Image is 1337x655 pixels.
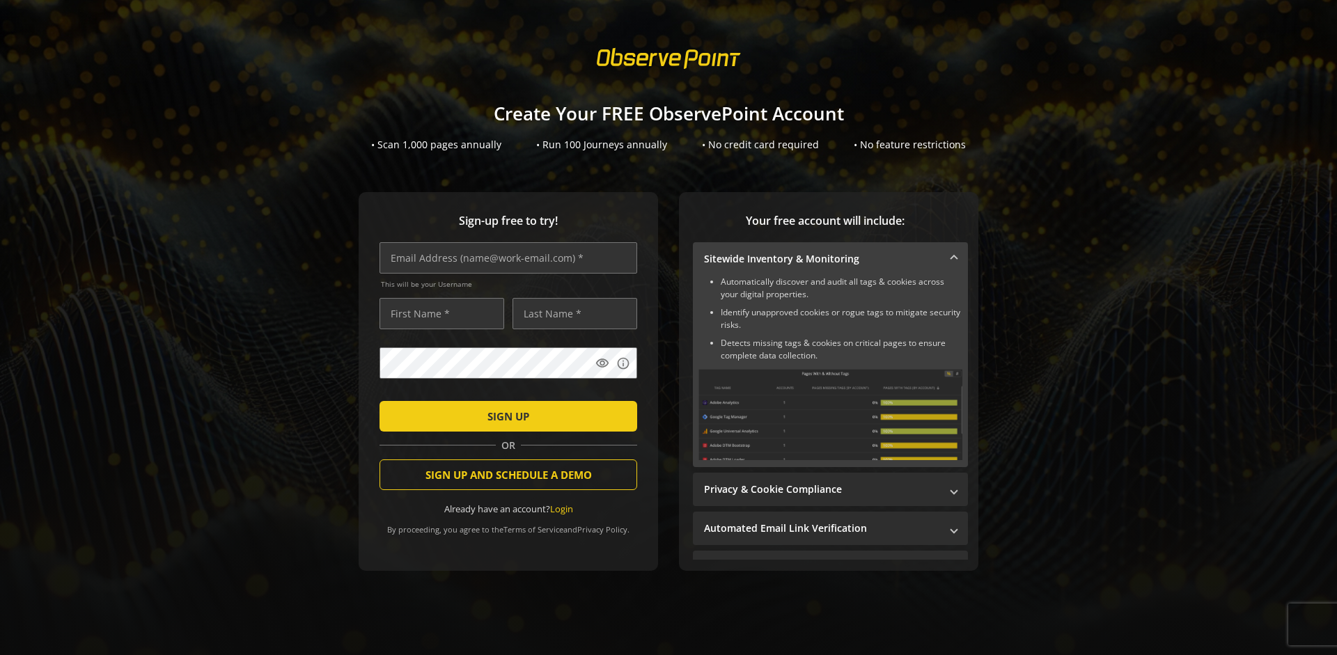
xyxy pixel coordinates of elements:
[503,524,563,535] a: Terms of Service
[536,138,667,152] div: • Run 100 Journeys annually
[595,356,609,370] mat-icon: visibility
[693,512,968,545] mat-expansion-panel-header: Automated Email Link Verification
[721,337,962,362] li: Detects missing tags & cookies on critical pages to ensure complete data collection.
[704,252,940,266] mat-panel-title: Sitewide Inventory & Monitoring
[854,138,966,152] div: • No feature restrictions
[513,298,637,329] input: Last Name *
[721,276,962,301] li: Automatically discover and audit all tags & cookies across your digital properties.
[425,462,592,487] span: SIGN UP AND SCHEDULE A DEMO
[381,279,637,289] span: This will be your Username
[496,439,521,452] span: OR
[380,503,637,516] div: Already have an account?
[380,213,637,229] span: Sign-up free to try!
[380,401,637,432] button: SIGN UP
[550,503,573,515] a: Login
[371,138,501,152] div: • Scan 1,000 pages annually
[380,515,637,535] div: By proceeding, you agree to the and .
[693,213,957,229] span: Your free account will include:
[693,473,968,506] mat-expansion-panel-header: Privacy & Cookie Compliance
[693,242,968,276] mat-expansion-panel-header: Sitewide Inventory & Monitoring
[721,306,962,331] li: Identify unapproved cookies or rogue tags to mitigate security risks.
[693,276,968,467] div: Sitewide Inventory & Monitoring
[487,404,529,429] span: SIGN UP
[380,459,637,490] button: SIGN UP AND SCHEDULE A DEMO
[380,298,504,329] input: First Name *
[704,482,940,496] mat-panel-title: Privacy & Cookie Compliance
[380,242,637,274] input: Email Address (name@work-email.com) *
[702,138,819,152] div: • No credit card required
[616,356,630,370] mat-icon: info
[577,524,627,535] a: Privacy Policy
[704,521,940,535] mat-panel-title: Automated Email Link Verification
[693,551,968,584] mat-expansion-panel-header: Performance Monitoring with Web Vitals
[698,369,962,460] img: Sitewide Inventory & Monitoring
